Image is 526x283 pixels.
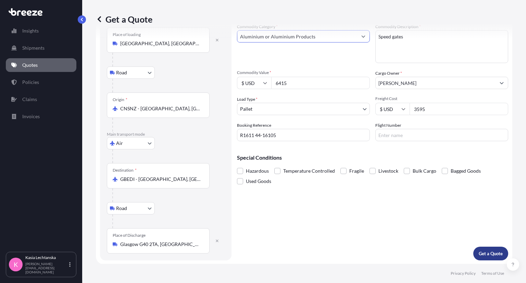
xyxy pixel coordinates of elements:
[120,40,201,47] input: Place of loading
[246,176,271,186] span: Used Goods
[22,62,38,69] p: Quotes
[6,41,76,55] a: Shipments
[410,103,508,115] input: Enter amount
[25,262,68,274] p: [PERSON_NAME][EMAIL_ADDRESS][DOMAIN_NAME]
[6,75,76,89] a: Policies
[107,66,155,79] button: Select transport
[120,105,201,112] input: Origin
[107,202,155,214] button: Select transport
[375,70,402,77] label: Cargo Owner
[473,247,508,260] button: Get a Quote
[349,166,364,176] span: Fragile
[22,45,45,51] p: Shipments
[376,77,496,89] input: Full name
[237,96,258,103] span: Load Type
[237,70,370,75] span: Commodity Value
[237,155,508,160] p: Special Conditions
[451,166,481,176] span: Bagged Goods
[116,69,127,76] span: Road
[375,122,401,129] label: Flight Number
[96,14,152,25] p: Get a Quote
[22,96,37,103] p: Claims
[378,166,398,176] span: Livestock
[271,77,370,89] input: Type amount
[25,255,68,260] p: Kasia Lechtanska
[375,129,508,141] input: Enter name
[237,129,370,141] input: Your internal reference
[481,271,504,276] a: Terms of Use
[113,168,137,173] div: Destination
[22,79,39,86] p: Policies
[113,233,146,238] div: Place of Discharge
[496,77,508,89] button: Show suggestions
[246,166,269,176] span: Hazardous
[22,27,39,34] p: Insights
[375,96,508,101] span: Freight Cost
[116,140,123,147] span: Air
[283,166,335,176] span: Temperature Controlled
[107,137,155,149] button: Select transport
[6,93,76,106] a: Claims
[6,110,76,123] a: Invoices
[479,250,503,257] p: Get a Quote
[451,271,476,276] a: Privacy Policy
[240,106,252,112] span: Pallet
[116,205,127,212] span: Road
[120,176,201,183] input: Destination
[113,97,127,102] div: Origin
[14,261,18,268] span: K
[237,103,370,115] button: Pallet
[413,166,436,176] span: Bulk Cargo
[120,241,201,248] input: Place of Discharge
[107,132,225,137] p: Main transport mode
[6,24,76,38] a: Insights
[22,113,40,120] p: Invoices
[237,122,271,129] label: Booking Reference
[6,58,76,72] a: Quotes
